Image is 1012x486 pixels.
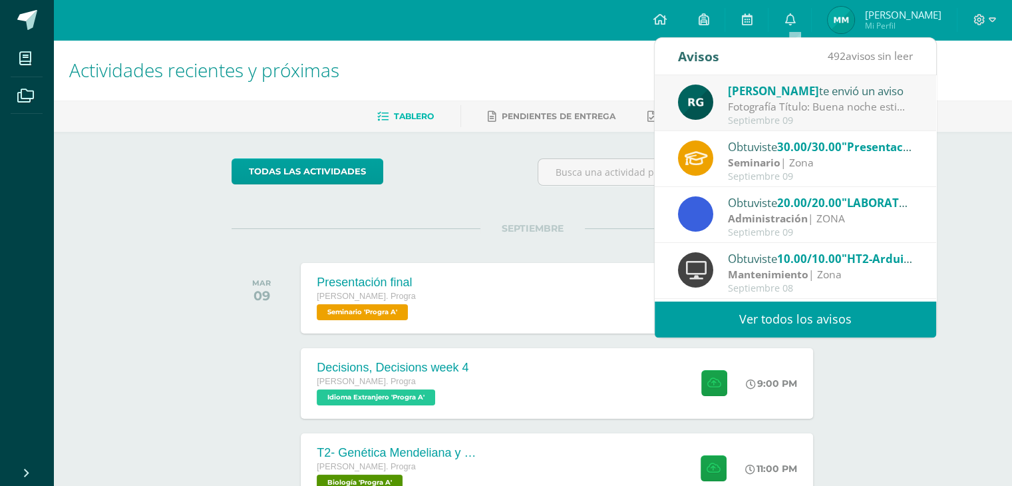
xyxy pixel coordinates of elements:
[777,139,842,154] span: 30.00/30.00
[828,7,854,33] img: 7b6364f6a8740d93f3faab59e2628895.png
[317,462,415,471] span: [PERSON_NAME]. Progra
[232,158,383,184] a: todas las Actividades
[728,138,913,155] div: Obtuviste en
[864,20,941,31] span: Mi Perfil
[678,85,713,120] img: 24ef3269677dd7dd963c57b86ff4a022.png
[746,377,797,389] div: 9:00 PM
[480,222,585,234] span: SEPTIEMBRE
[728,83,819,99] span: [PERSON_NAME]
[655,301,936,338] a: Ver todos los avisos
[252,278,271,288] div: MAR
[647,106,721,127] a: Entregadas
[828,49,913,63] span: avisos sin leer
[728,82,913,99] div: te envió un aviso
[317,292,415,301] span: [PERSON_NAME]. Progra
[864,8,941,21] span: [PERSON_NAME]
[728,99,913,115] div: Fotografía Título: Buena noche estimados estudiantes, espero que se encuentren bien. Les recuerdo...
[728,250,913,267] div: Obtuviste en
[728,194,913,211] div: Obtuviste en
[777,251,842,266] span: 10.00/10.00
[252,288,271,304] div: 09
[488,106,615,127] a: Pendientes de entrega
[728,211,808,226] strong: Administración
[728,155,913,170] div: | Zona
[317,377,415,386] span: [PERSON_NAME]. Progra
[828,49,846,63] span: 492
[317,446,476,460] div: T2- Genética Mendeliana y sus aplicaciones
[538,159,833,185] input: Busca una actividad próxima aquí...
[317,389,435,405] span: Idioma Extranjero 'Progra A'
[728,227,913,238] div: Septiembre 09
[502,111,615,121] span: Pendientes de entrega
[728,171,913,182] div: Septiembre 09
[317,276,415,290] div: Presentación final
[317,304,408,320] span: Seminario 'Progra A'
[777,195,842,210] span: 20.00/20.00
[728,267,913,282] div: | Zona
[842,139,953,154] span: "Presentación final"
[728,211,913,226] div: | ZONA
[69,57,339,83] span: Actividades recientes y próximas
[842,251,923,266] span: "HT2-Arduino"
[728,283,913,294] div: Septiembre 08
[678,38,719,75] div: Avisos
[728,155,780,170] strong: Seminario
[394,111,434,121] span: Tablero
[728,267,808,282] strong: Mantenimiento
[377,106,434,127] a: Tablero
[745,463,797,475] div: 11:00 PM
[317,361,468,375] div: Decisions, Decisions week 4
[728,115,913,126] div: Septiembre 09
